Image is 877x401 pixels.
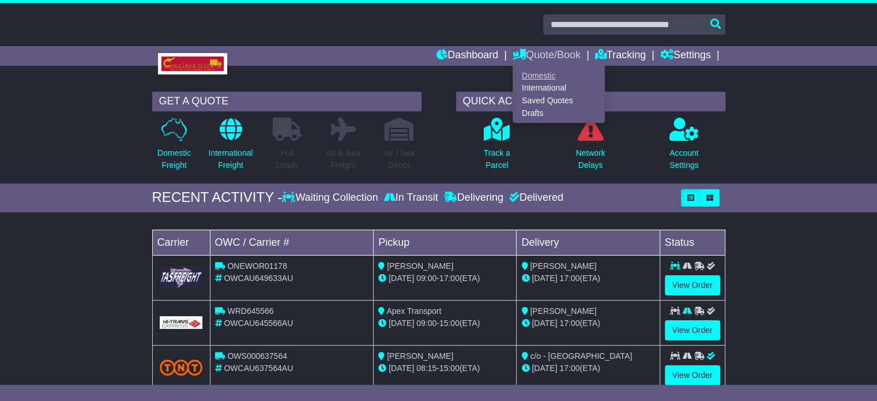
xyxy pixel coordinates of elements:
td: OWC / Carrier # [210,230,374,255]
img: TNT_Domestic.png [160,359,203,375]
span: WRD645566 [227,306,273,316]
span: [PERSON_NAME] [387,261,453,271]
a: View Order [665,320,720,340]
a: View Order [665,365,720,385]
a: International [513,82,604,95]
span: [PERSON_NAME] [387,351,453,361]
span: [DATE] [532,318,557,328]
div: - (ETA) [378,317,511,329]
span: [DATE] [532,273,557,283]
div: QUICK ACTIONS [456,92,725,111]
a: DomesticFreight [157,117,191,178]
span: OWS000637564 [227,351,287,361]
td: Pickup [374,230,517,255]
span: Apex Transport [386,306,441,316]
span: 15:00 [439,363,460,373]
div: - (ETA) [378,272,511,284]
div: Quote/Book [513,66,605,123]
p: Domestic Freight [157,147,191,171]
td: Delivery [517,230,660,255]
span: 17:00 [559,363,579,373]
span: 08:15 [416,363,436,373]
div: - (ETA) [378,362,511,374]
span: 17:00 [559,318,579,328]
a: InternationalFreight [208,117,253,178]
span: 17:00 [439,273,460,283]
div: (ETA) [521,317,654,329]
div: Delivered [506,192,563,204]
p: Network Delays [575,147,605,171]
span: [DATE] [389,318,414,328]
p: Air & Sea Freight [326,147,360,171]
span: [PERSON_NAME] [530,261,596,271]
div: In Transit [381,192,441,204]
p: Full Loads [273,147,302,171]
img: GetCarrierServiceLogo [160,316,203,329]
img: GetCarrierServiceLogo [160,266,203,288]
div: (ETA) [521,272,654,284]
span: 09:00 [416,273,436,283]
span: 17:00 [559,273,579,283]
div: Delivering [441,192,506,204]
span: c/o - [GEOGRAPHIC_DATA] [530,351,632,361]
span: 15:00 [439,318,460,328]
a: Settings [660,46,711,66]
div: RECENT ACTIVITY - [152,189,283,206]
span: OWCAU637564AU [224,363,293,373]
a: NetworkDelays [575,117,605,178]
span: 09:00 [416,318,436,328]
div: Waiting Collection [282,192,381,204]
a: Quote/Book [513,46,581,66]
a: Track aParcel [483,117,511,178]
span: OWCAU645566AU [224,318,293,328]
a: Domestic [513,69,604,82]
a: Saved Quotes [513,95,604,107]
a: View Order [665,275,720,295]
span: [DATE] [389,363,414,373]
p: International Freight [208,147,253,171]
span: OWCAU649633AU [224,273,293,283]
td: Status [660,230,725,255]
p: Track a Parcel [484,147,510,171]
div: (ETA) [521,362,654,374]
a: AccountSettings [669,117,699,178]
a: Drafts [513,107,604,119]
p: Account Settings [669,147,699,171]
a: Dashboard [436,46,498,66]
span: [DATE] [389,273,414,283]
td: Carrier [152,230,210,255]
a: Tracking [595,46,646,66]
div: GET A QUOTE [152,92,421,111]
span: [DATE] [532,363,557,373]
span: ONEWOR01178 [227,261,287,271]
p: Air / Sea Depot [383,147,415,171]
span: [PERSON_NAME] [530,306,596,316]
